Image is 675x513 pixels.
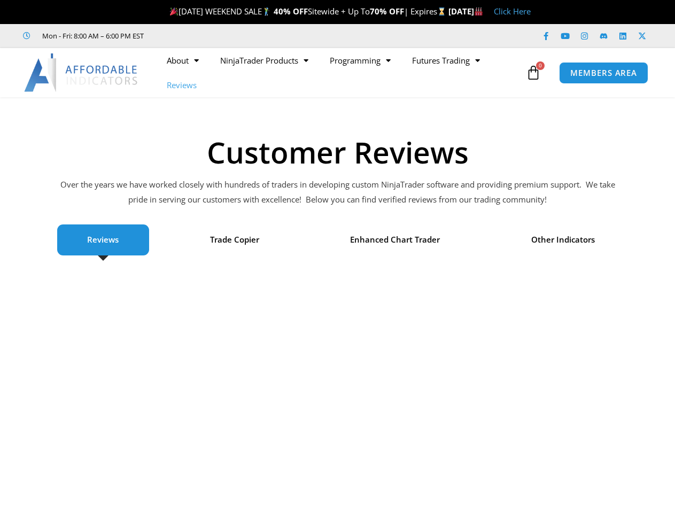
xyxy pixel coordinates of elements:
[262,7,270,15] img: 🏌️‍♂️
[448,6,483,17] strong: [DATE]
[494,6,531,17] a: Click Here
[370,6,404,17] strong: 70% OFF
[438,7,446,15] img: ⌛
[87,232,119,247] span: Reviews
[510,57,557,88] a: 0
[319,48,401,73] a: Programming
[170,7,178,15] img: 🎉
[475,7,483,15] img: 🏭
[59,177,616,207] p: Over the years we have worked closely with hundreds of traders in developing custom NinjaTrader s...
[531,232,595,247] span: Other Indicators
[24,53,139,92] img: LogoAI | Affordable Indicators – NinjaTrader
[159,30,319,41] iframe: Customer reviews powered by Trustpilot
[350,232,440,247] span: Enhanced Chart Trader
[559,62,648,84] a: MEMBERS AREA
[156,48,523,97] nav: Menu
[167,6,448,17] span: [DATE] WEEKEND SALE Sitewide + Up To | Expires
[156,48,210,73] a: About
[536,61,545,70] span: 0
[401,48,491,73] a: Futures Trading
[156,73,207,97] a: Reviews
[210,232,259,247] span: Trade Copier
[210,48,319,73] a: NinjaTrader Products
[5,137,670,167] h1: Customer Reviews
[40,29,144,42] span: Mon - Fri: 8:00 AM – 6:00 PM EST
[570,69,637,77] span: MEMBERS AREA
[274,6,308,17] strong: 40% OFF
